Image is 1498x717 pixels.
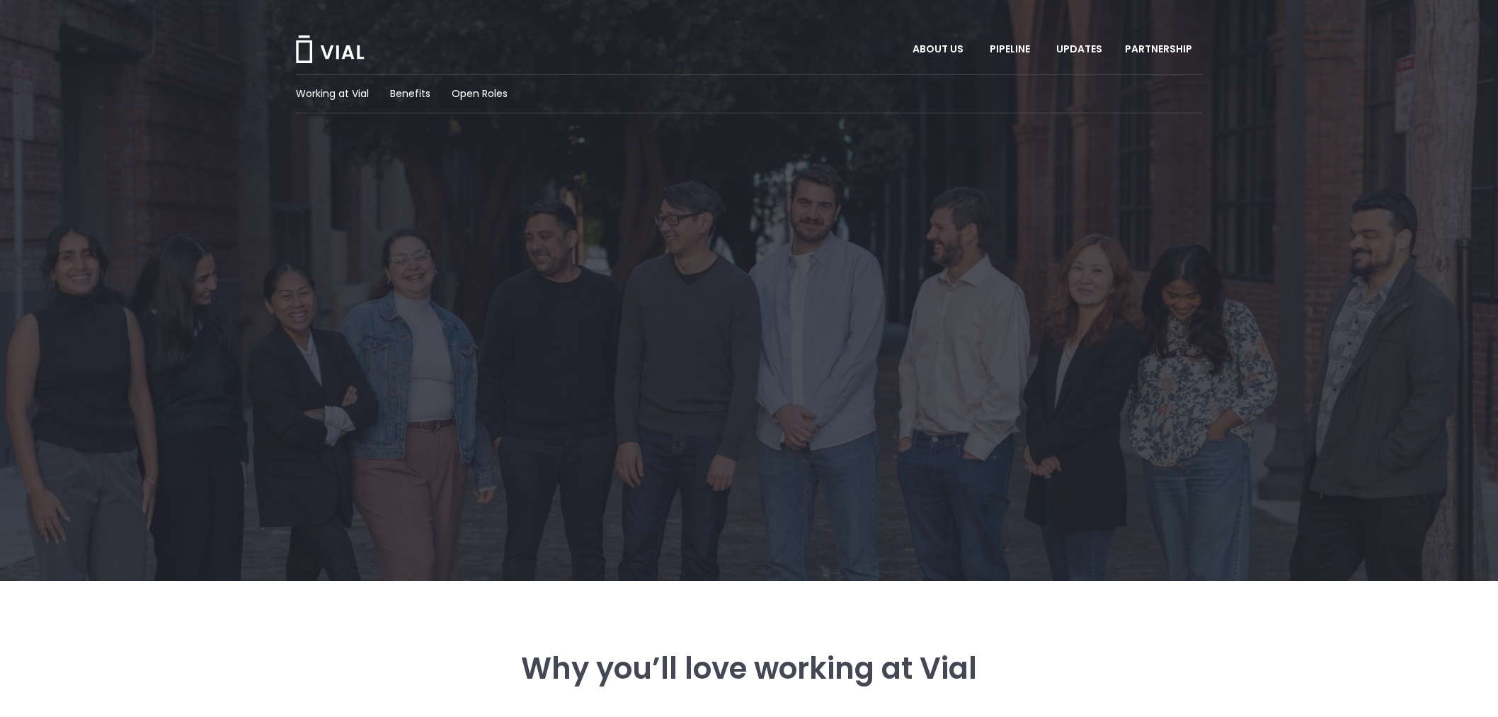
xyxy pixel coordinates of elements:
[1045,38,1113,62] a: UPDATES
[452,86,508,101] a: Open Roles
[1114,38,1207,62] a: PARTNERSHIPMenu Toggle
[373,652,1125,686] h3: Why you’ll love working at Vial
[390,86,430,101] a: Benefits
[978,38,1044,62] a: PIPELINEMenu Toggle
[296,86,369,101] a: Working at Vial
[295,35,365,63] img: Vial Logo
[901,38,978,62] a: ABOUT USMenu Toggle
